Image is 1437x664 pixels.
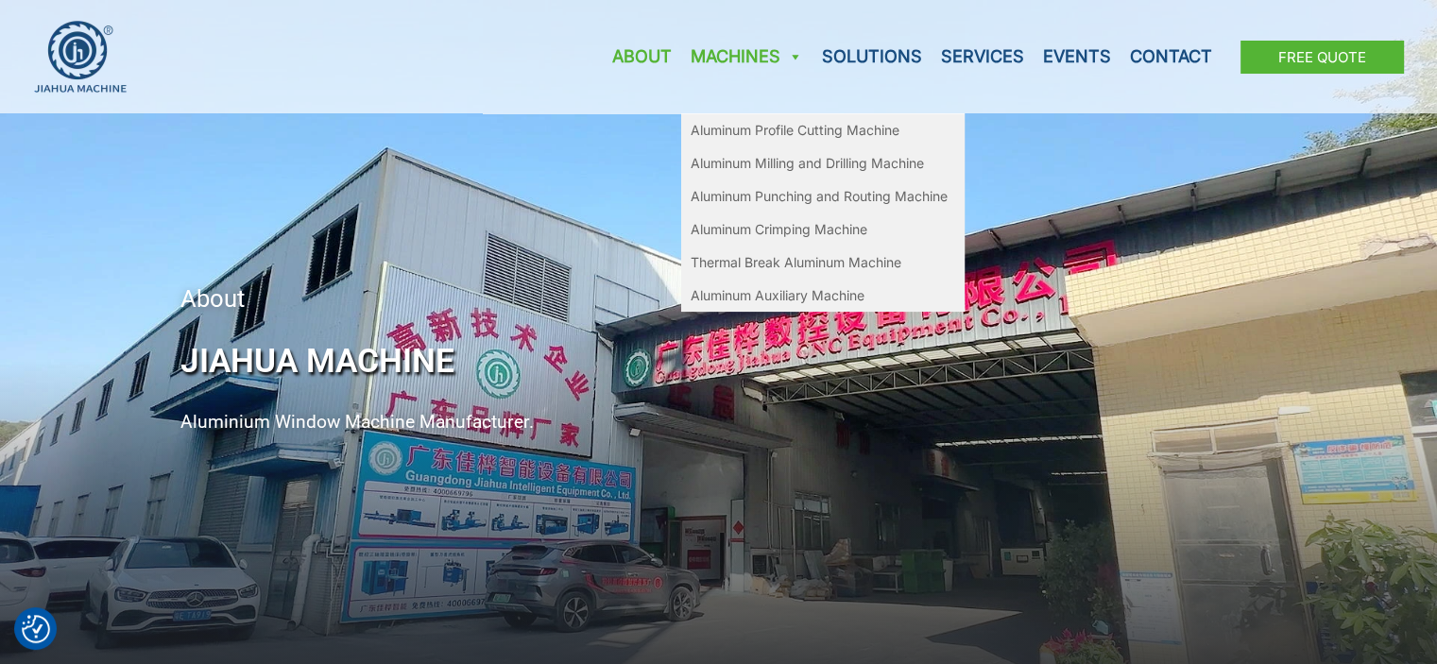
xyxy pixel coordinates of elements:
[180,287,1257,312] div: About
[681,146,965,179] a: Aluminum Milling and Drilling Machine
[22,615,50,643] img: Revisit consent button
[681,246,965,279] a: Thermal Break Aluminum Machine
[33,20,128,94] img: JH Aluminium Window & Door Processing Machines
[681,213,965,246] a: Aluminum Crimping Machine
[22,615,50,643] button: Consent Preferences
[180,331,1257,392] h1: Jiahua Machine
[681,113,965,146] a: Aluminum Profile Cutting Machine
[681,179,965,213] a: Aluminum Punching and Routing Machine
[180,411,1257,434] h2: aluminium window machine manufacturer.
[681,279,965,312] a: Aluminum Auxiliary Machine
[1240,41,1404,74] a: Free Quote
